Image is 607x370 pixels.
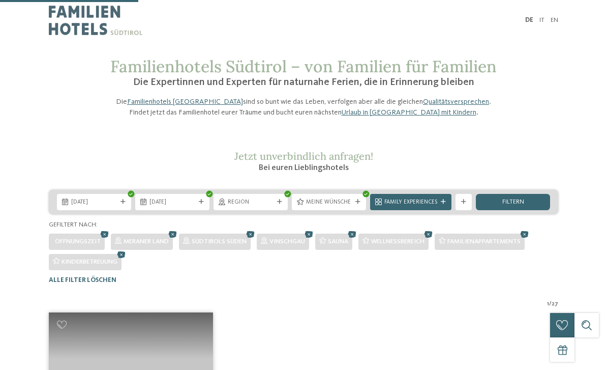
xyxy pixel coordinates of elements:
[228,198,274,207] span: Region
[306,198,352,207] span: Meine Wünsche
[55,238,101,245] span: Öffnungszeit
[62,259,117,265] span: Kinderbetreuung
[110,97,497,117] p: Die sind so bunt wie das Leben, verfolgen aber alle die gleichen . Findet jetzt das Familienhotel...
[259,164,349,172] span: Bei euren Lieblingshotels
[133,77,474,88] span: Die Expertinnen und Experten für naturnahe Ferien, die in Erinnerung bleiben
[525,17,533,23] a: DE
[234,150,373,162] span: Jetzt unverbindlich anfragen!
[423,98,489,105] a: Qualitätsversprechen
[549,300,552,308] span: /
[71,198,117,207] span: [DATE]
[502,199,524,206] span: filtern
[551,17,558,23] a: EN
[49,221,98,228] span: Gefiltert nach:
[149,198,195,207] span: [DATE]
[447,238,521,245] span: Familienappartements
[342,109,476,116] a: Urlaub in [GEOGRAPHIC_DATA] mit Kindern
[127,98,243,105] a: Familienhotels [GEOGRAPHIC_DATA]
[49,277,116,283] span: Alle Filter löschen
[192,238,247,245] span: Südtirols Süden
[547,300,549,308] span: 1
[371,238,424,245] span: Wellnessbereich
[552,300,558,308] span: 27
[124,238,169,245] span: Meraner Land
[539,17,544,23] a: IT
[328,238,348,245] span: Sauna
[110,56,497,77] span: Familienhotels Südtirol – von Familien für Familien
[269,238,305,245] span: Vinschgau
[384,198,437,207] span: Family Experiences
